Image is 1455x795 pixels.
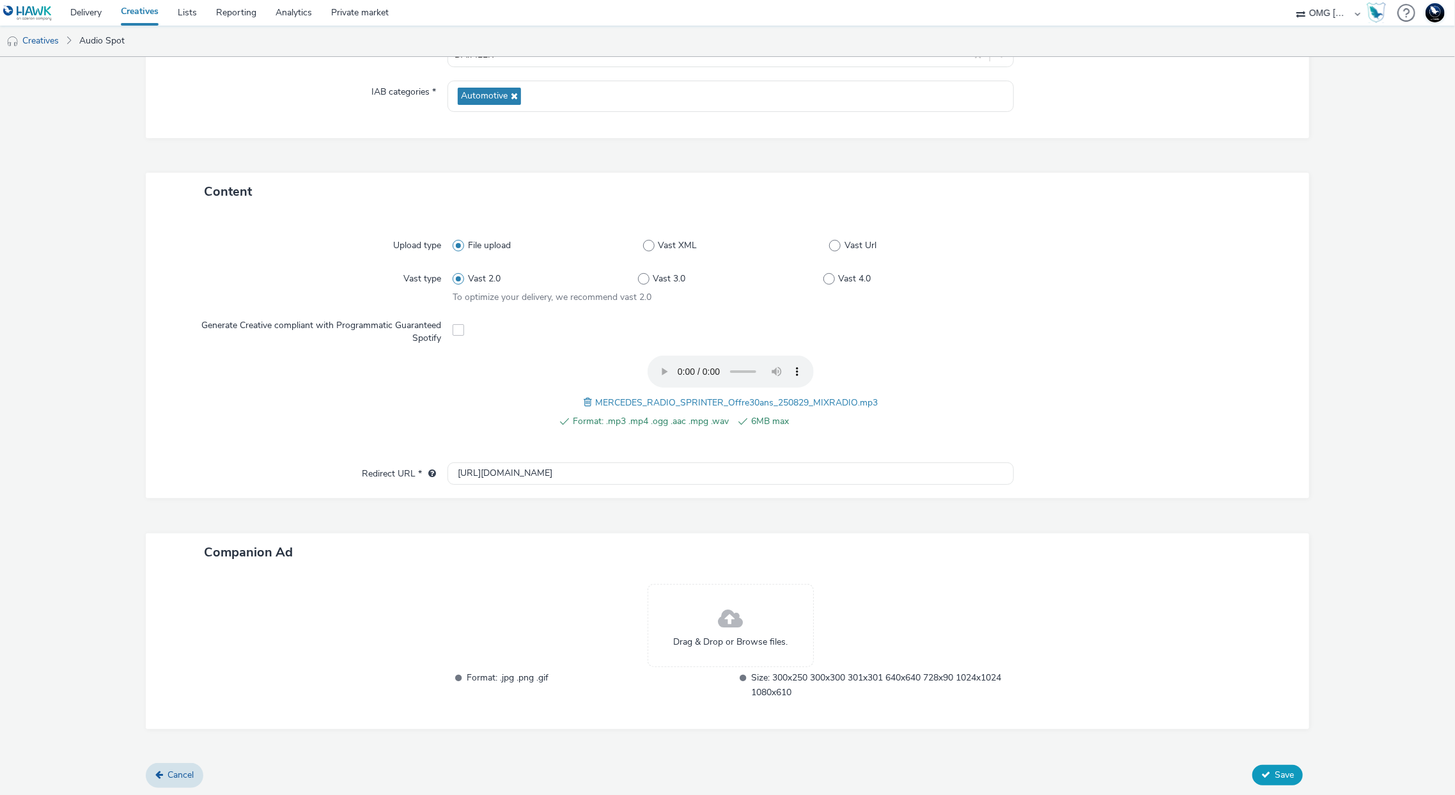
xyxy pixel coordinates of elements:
span: Vast Url [844,239,876,252]
span: Cancel [167,769,194,781]
div: URL will be used as a validation URL with some SSPs and it will be the redirection URL of your cr... [422,468,436,480]
button: Save [1252,765,1303,785]
span: To optimize your delivery, we recommend vast 2.0 [453,291,651,303]
input: url... [447,462,1013,485]
label: Generate Creative compliant with Programmatic Guaranteed Spotify [169,314,447,345]
span: Save [1275,769,1294,781]
img: Hawk Academy [1367,3,1386,23]
span: Automotive [461,91,508,102]
a: Hawk Academy [1367,3,1391,23]
span: File upload [468,239,511,252]
img: Support Hawk [1426,3,1445,22]
span: 6MB max [752,414,908,429]
label: Upload type [388,234,446,252]
span: Vast XML [658,239,697,252]
img: audio [6,35,19,48]
span: Drag & Drop or Browse files. [674,636,788,649]
span: Format: .mp3 .mp4 .ogg .aac .mpg .wav [573,414,729,429]
span: Size: 300x250 300x300 301x301 640x640 728x90 1024x1024 1080x610 [752,670,1014,700]
span: Vast 4.0 [838,272,871,285]
span: Vast 3.0 [653,272,686,285]
label: Redirect URL * [357,462,441,480]
span: Companion Ad [204,544,293,561]
label: Vast type [398,267,446,285]
span: Format: .jpg .png .gif [467,670,729,700]
a: Cancel [146,763,203,787]
a: Audio Spot [73,26,131,56]
span: Vast 2.0 [468,272,501,285]
span: MERCEDES_RADIO_SPRINTER_Offre30ans_250829_MIXRADIO.mp3 [595,397,878,409]
img: undefined Logo [3,5,52,21]
span: Content [204,183,252,200]
label: IAB categories * [366,81,441,98]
